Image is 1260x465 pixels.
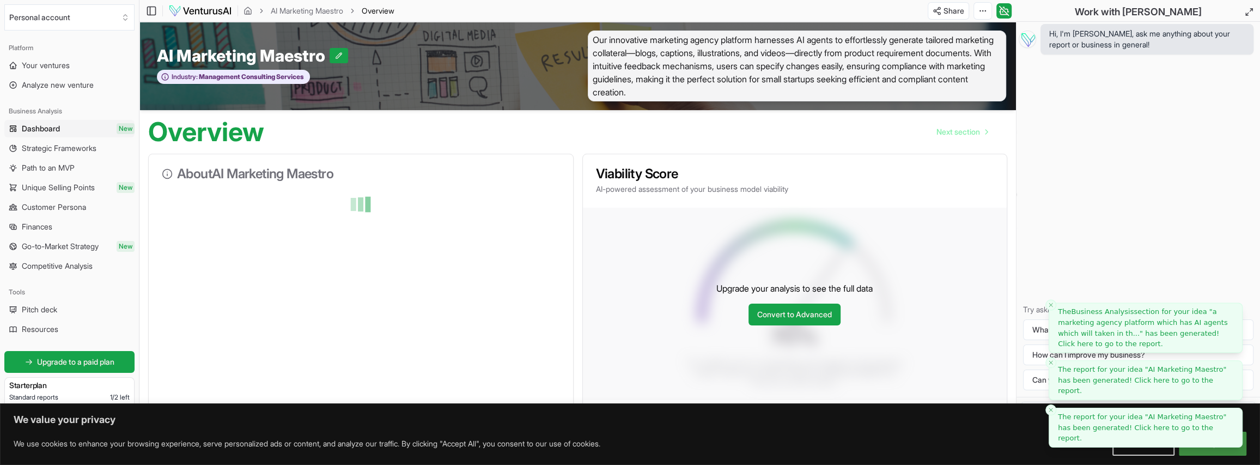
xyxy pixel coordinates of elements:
a: The report for your idea "AI Marketing Maestro" has been generated! Click here to go to the report. [1058,365,1233,397]
button: How can I improve my business? [1023,345,1253,365]
a: Unique Selling PointsNew [4,179,135,196]
span: New [117,182,135,193]
a: The report for your idea "AI Marketing Maestro" has been generated! Click here to go to the report. [1058,412,1233,444]
a: Pitch deck [4,301,135,318]
span: Our innovative marketing agency platform harnesses AI agents to effortlessly generate tailored ma... [588,31,1006,101]
a: DashboardNew [4,120,135,137]
a: Your ventures [4,57,135,74]
span: AI Marketing Maestro [157,46,330,65]
a: Convert to Advanced [748,304,841,325]
div: Platform [4,39,135,57]
span: Resources [22,324,58,335]
img: Vera [1019,31,1036,48]
span: Business Analysis [1071,307,1134,316]
span: Unique Selling Points [22,182,95,193]
span: Share [944,5,964,16]
span: Analyze new venture [22,80,94,90]
div: Tools [4,283,135,301]
a: Customer Persona [4,198,135,216]
a: Strategic Frameworks [4,140,135,157]
span: Next section [936,126,980,137]
span: Upgrade to a paid plan [37,357,114,367]
h3: Viability Score [596,167,994,180]
button: Share [928,2,969,20]
span: Go-to-Market Strategy [22,241,99,252]
button: Industry:Management Consulting Services [157,70,310,84]
button: Close toast [1045,404,1056,415]
span: Hi, I'm [PERSON_NAME], ask me anything about your report or business in general! [1049,28,1245,50]
span: Management Consulting Services [198,73,304,81]
a: Competitive Analysis [4,257,135,275]
span: Path to an MVP [22,162,75,173]
p: We value your privacy [14,413,1246,426]
h1: Overview [148,119,264,145]
span: AI Marketing Maestro [1148,366,1223,374]
button: Close toast [1045,299,1056,310]
button: Close toast [1045,357,1056,368]
span: The report for your idea " " has been generated! Click here to go to the report. [1058,413,1226,442]
span: The section for your idea " " has been generated! Click here to go to the report. [1058,307,1227,348]
span: Standard reports [9,393,58,402]
p: Try asking: [1023,304,1253,315]
span: Competitive Analysis [22,261,93,271]
a: Path to an MVP [4,159,135,177]
a: Finances [4,218,135,235]
span: Customer Persona [22,202,86,213]
a: Go to next page [928,121,996,143]
span: Dashboard [22,123,60,134]
a: Analyze new venture [4,76,135,94]
nav: pagination [928,121,996,143]
span: AI Marketing Maestro [1148,413,1223,421]
img: logo [168,4,232,17]
a: AI Marketing Maestro [271,5,343,16]
span: a marketing agency platform which has AI agents which will taken in th... [1058,307,1227,337]
a: Resources [4,321,135,338]
p: We use cookies to enhance your browsing experience, serve personalized ads or content, and analyz... [14,437,600,450]
span: Pitch deck [22,304,57,315]
span: New [117,123,135,134]
span: Overview [362,5,394,16]
span: Your ventures [22,60,70,71]
button: Select an organization [4,4,135,31]
nav: breadcrumb [244,5,394,16]
div: Business Analysis [4,102,135,120]
span: Industry: [172,73,198,81]
span: The report for your idea " " has been generated! Click here to go to the report. [1058,366,1226,395]
h3: Starter plan [9,380,130,391]
h2: Work with [PERSON_NAME] [1075,4,1202,20]
a: Upgrade to a paid plan [4,351,135,373]
button: Can you make the text shorter and friendlier? [1023,370,1253,390]
h3: About AI Marketing Maestro [162,167,560,180]
span: 1 / 2 left [110,393,130,402]
a: TheBusiness Analysissection for your idea "a marketing agency platform which has AI agents which ... [1058,306,1233,349]
p: AI-powered assessment of your business model viability [596,184,994,195]
button: What can I ask [PERSON_NAME]? [1023,319,1253,340]
span: Strategic Frameworks [22,143,96,154]
span: Finances [22,221,52,232]
a: Go-to-Market StrategyNew [4,238,135,255]
p: Upgrade your analysis to see the full data [716,282,873,295]
span: New [117,241,135,252]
